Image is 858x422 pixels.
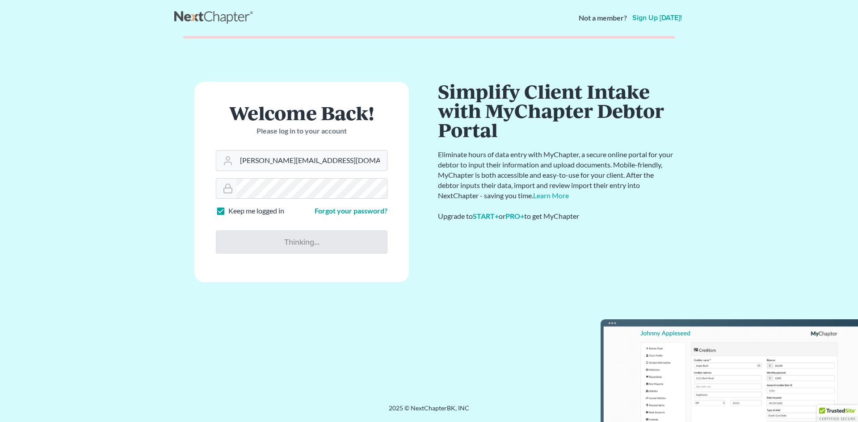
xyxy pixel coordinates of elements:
[505,212,524,220] a: PRO+
[817,405,858,422] div: TrustedSite Certified
[438,82,675,139] h1: Simplify Client Intake with MyChapter Debtor Portal
[315,206,387,215] a: Forgot your password?
[236,150,387,170] input: Email Address
[438,211,675,221] div: Upgrade to or to get MyChapter
[174,404,684,420] div: 2025 © NextChapterBK, INC
[473,212,499,220] a: START+
[228,206,284,216] label: Keep me logged in
[631,14,684,21] a: Sign up [DATE]!
[438,150,675,201] p: Eliminate hours of data entry with MyChapter, a secure online portal for your debtor to input the...
[216,103,387,122] h1: Welcome Back!
[661,37,668,47] a: ×
[216,126,387,136] p: Please log in to your account
[579,13,627,23] strong: Not a member?
[190,37,668,46] div: Sorry, but you don't have permission to access this page
[216,230,387,254] input: Thinking...
[533,191,569,199] a: Learn More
